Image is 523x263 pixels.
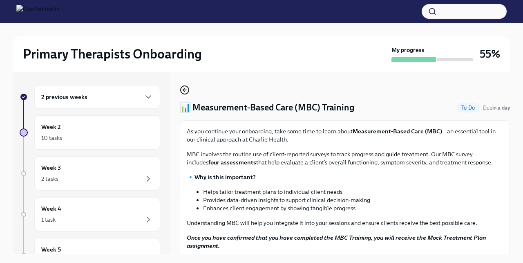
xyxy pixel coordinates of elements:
[492,105,510,111] strong: in a day
[187,173,503,181] p: 🔹
[20,156,160,191] a: Week 32 tasks
[480,47,500,61] h3: 55%
[41,134,62,142] div: 10 tasks
[23,46,202,62] h2: Primary Therapists Onboarding
[180,101,354,114] h4: 📊 Measurement-Based Care (MBC) Training
[353,128,442,135] strong: Measurement-Based Care (MBC)
[41,175,58,183] div: 2 tasks
[41,245,61,254] h6: Week 5
[41,92,87,101] h6: 2 previous weeks
[16,5,60,18] img: CharlieHealth
[456,105,480,111] span: To Do
[194,173,256,181] strong: Why is this important?
[203,204,503,212] li: Enhances client engagement by showing tangible progress
[483,104,510,112] span: August 13th, 2025 07:00
[187,219,503,227] p: Understanding MBC will help you integrate it into your sessions and ensure clients receive the be...
[20,197,160,232] a: Week 41 task
[187,127,503,144] p: As you continue your onboarding, take some time to learn about —an essential tool in our clinical...
[203,188,503,196] li: Helps tailor treatment plans to individual client needs
[41,204,61,213] h6: Week 4
[41,122,61,131] h6: Week 2
[483,105,510,111] span: Due
[187,150,503,166] p: MBC involves the routine use of client-reported surveys to track progress and guide treatment. Ou...
[187,234,486,250] strong: Once you have confirmed that you have completed the MBC Training, you will receive the Mock Treat...
[20,115,160,150] a: Week 210 tasks
[203,196,503,204] li: Provides data-driven insights to support clinical decision-making
[391,46,425,54] strong: My progress
[34,85,160,109] div: 2 previous weeks
[208,159,256,166] strong: four assessments
[41,163,61,172] h6: Week 3
[41,216,56,224] div: 1 task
